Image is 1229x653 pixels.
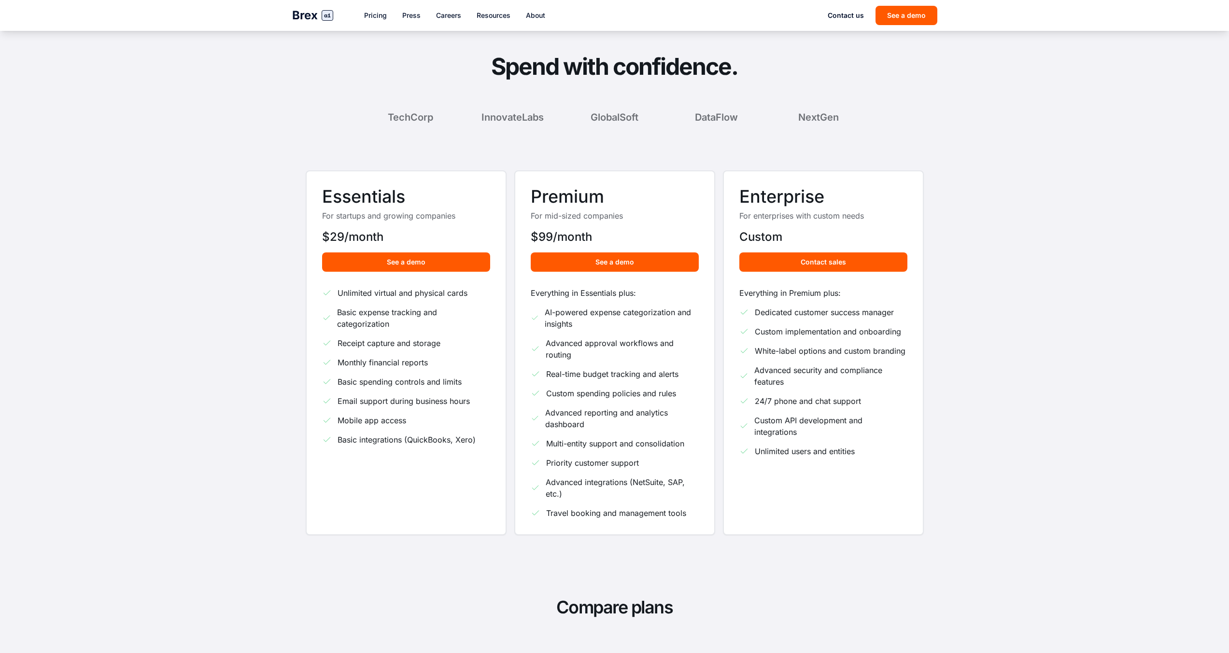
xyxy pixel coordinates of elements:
[364,11,387,20] a: Pricing
[546,388,676,399] span: Custom spending policies and rules
[292,8,333,23] a: Brexai
[739,229,907,245] div: Custom
[695,111,738,124] span: DataFlow
[531,287,699,299] h4: Everything in Essentials plus:
[546,507,686,519] span: Travel booking and management tools
[755,395,861,407] span: 24/7 phone and chat support
[876,6,937,25] button: See a demo
[546,457,639,469] span: Priority customer support
[755,345,905,357] span: White-label options and custom branding
[531,252,699,272] button: See a demo
[546,337,698,361] span: Advanced approval workflows and routing
[338,434,476,445] span: Basic integrations (QuickBooks, Xero)
[739,187,907,206] h3: Enterprise
[739,287,907,299] h4: Everything in Premium plus:
[755,445,855,457] span: Unlimited users and entities
[481,111,544,124] span: InnovateLabs
[531,187,699,206] h3: Premium
[402,11,421,20] a: Press
[322,187,490,206] h3: Essentials
[338,415,406,426] span: Mobile app access
[338,337,440,349] span: Receipt capture and storage
[526,11,545,20] a: About
[388,111,433,124] span: TechCorp
[306,54,924,80] h1: Spend with confidence.
[739,252,907,272] button: Contact sales
[591,111,638,124] span: GlobalSoft
[436,11,461,20] a: Careers
[322,210,490,222] p: For startups and growing companies
[531,229,699,245] div: $99/month
[545,306,699,330] span: AI-powered expense categorization and insights
[755,306,894,318] span: Dedicated customer success manager
[546,438,684,449] span: Multi-entity support and consolidation
[798,111,839,124] span: NextGen
[292,8,318,23] span: Brex
[755,326,901,337] span: Custom implementation and onboarding
[322,252,490,272] button: See a demo
[338,287,467,299] span: Unlimited virtual and physical cards
[545,407,698,430] span: Advanced reporting and analytics dashboard
[477,11,510,20] a: Resources
[531,210,699,222] p: For mid-sized companies
[322,10,333,21] span: ai
[546,368,678,380] span: Real-time budget tracking and alerts
[338,395,470,407] span: Email support during business hours
[754,415,907,438] span: Custom API development and integrations
[306,597,924,618] h2: Compare plans
[322,229,490,245] div: $29/month
[338,357,428,368] span: Monthly financial reports
[546,476,699,500] span: Advanced integrations (NetSuite, SAP, etc.)
[828,11,864,20] a: Contact us
[754,364,907,388] span: Advanced security and compliance features
[739,210,907,222] p: For enterprises with custom needs
[338,376,462,388] span: Basic spending controls and limits
[337,306,490,330] span: Basic expense tracking and categorization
